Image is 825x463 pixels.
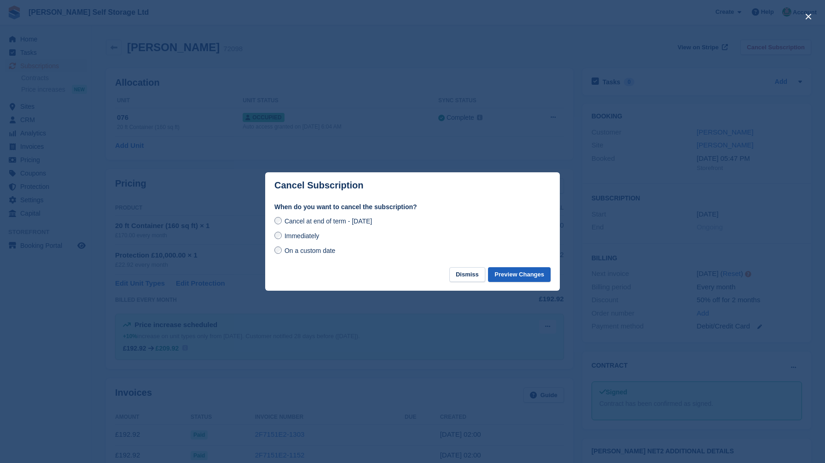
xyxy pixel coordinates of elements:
[801,9,816,24] button: close
[274,232,282,239] input: Immediately
[488,267,551,282] button: Preview Changes
[285,247,336,254] span: On a custom date
[285,232,319,240] span: Immediately
[449,267,485,282] button: Dismiss
[274,217,282,224] input: Cancel at end of term - [DATE]
[285,217,372,225] span: Cancel at end of term - [DATE]
[274,180,363,191] p: Cancel Subscription
[274,246,282,254] input: On a custom date
[274,202,551,212] label: When do you want to cancel the subscription?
